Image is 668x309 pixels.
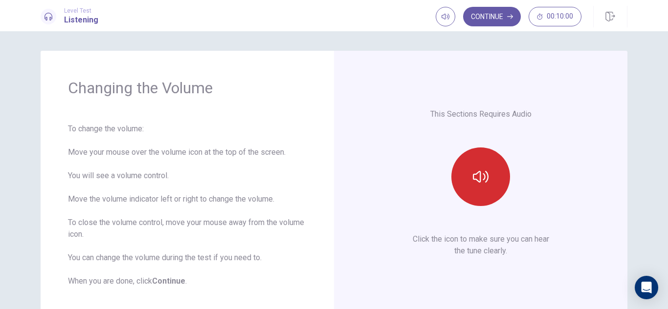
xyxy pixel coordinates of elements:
p: This Sections Requires Audio [430,108,532,120]
span: 00:10:00 [547,13,573,21]
h1: Listening [64,14,98,26]
p: Click the icon to make sure you can hear the tune clearly. [413,233,549,257]
button: 00:10:00 [529,7,581,26]
h1: Changing the Volume [68,78,307,98]
div: Open Intercom Messenger [635,276,658,299]
button: Continue [463,7,521,26]
b: Continue [152,276,185,286]
span: Level Test [64,7,98,14]
div: To change the volume: Move your mouse over the volume icon at the top of the screen. You will see... [68,123,307,287]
